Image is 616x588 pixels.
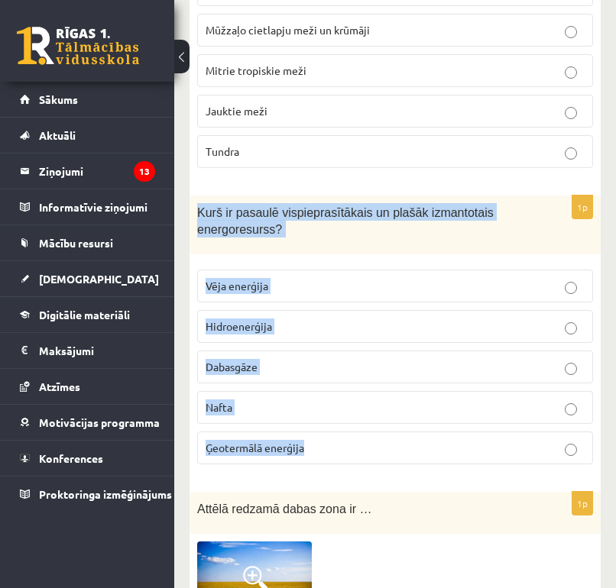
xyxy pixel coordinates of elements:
[20,118,155,153] a: Aktuāli
[565,282,577,294] input: Vēja enerģija
[197,206,494,237] span: Kurš ir pasaulē vispieprasītākais un plašāk izmantotais energoresurss?
[572,491,593,515] p: 1p
[39,92,78,106] span: Sākums
[39,236,113,250] span: Mācību resursi
[17,27,139,65] a: Rīgas 1. Tālmācības vidusskola
[39,333,155,368] legend: Maksājumi
[39,415,160,429] span: Motivācijas programma
[20,297,155,332] a: Digitālie materiāli
[20,369,155,404] a: Atzīmes
[20,405,155,440] a: Motivācijas programma
[20,225,155,260] a: Mācību resursi
[565,444,577,456] input: Ģeotermālā enerģija
[565,107,577,119] input: Jauktie meži
[39,272,159,286] span: [DEMOGRAPHIC_DATA]
[206,23,370,37] span: Mūžzaļo cietlapju meži un krūmāji
[39,153,155,189] legend: Ziņojumi
[565,363,577,375] input: Dabasgāze
[206,144,239,158] span: Tundra
[206,360,258,373] span: Dabasgāze
[39,451,103,465] span: Konferences
[197,502,372,515] span: Attēlā redzamā dabas zona ir …
[206,441,304,454] span: Ģeotermālā enerģija
[565,322,577,334] input: Hidroenerģija
[20,441,155,476] a: Konferences
[39,128,76,142] span: Aktuāli
[206,400,232,414] span: Nafta
[565,147,577,160] input: Tundra
[20,333,155,368] a: Maksājumi
[20,477,155,512] a: Proktoringa izmēģinājums
[206,104,267,118] span: Jauktie meži
[20,153,155,189] a: Ziņojumi13
[572,195,593,219] p: 1p
[565,403,577,415] input: Nafta
[20,261,155,296] a: [DEMOGRAPHIC_DATA]
[39,487,172,501] span: Proktoringa izmēģinājums
[20,189,155,225] a: Informatīvie ziņojumi
[206,279,268,292] span: Vēja enerģija
[134,161,155,182] i: 13
[206,319,272,333] span: Hidroenerģija
[565,66,577,79] input: Mitrie tropiskie meži
[39,308,130,321] span: Digitālie materiāli
[206,63,306,77] span: Mitrie tropiskie meži
[39,189,155,225] legend: Informatīvie ziņojumi
[20,82,155,117] a: Sākums
[565,26,577,38] input: Mūžzaļo cietlapju meži un krūmāji
[39,380,80,393] span: Atzīmes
